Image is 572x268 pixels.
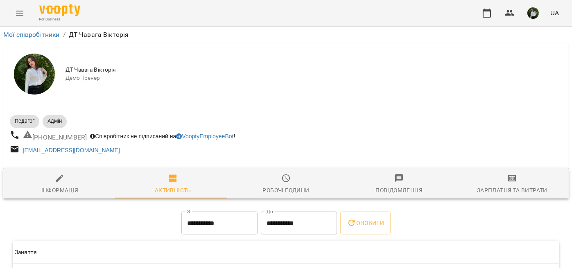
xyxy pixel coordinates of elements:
p: ДТ Чавага Вікторія [69,30,129,40]
span: ДТ Чавага Вікторія [66,66,562,74]
span: Педагог [10,117,39,125]
button: Menu [10,3,29,23]
a: VooptyEmployeeBot [176,133,233,140]
div: Sort [15,248,37,257]
div: Співробітник не підписаний на ! [88,131,237,142]
img: ДТ Чавага Вікторія [14,54,55,95]
div: Заняття [15,248,37,257]
div: Зарплатня та Витрати [477,185,547,195]
span: Заняття [15,248,557,257]
img: 6b662c501955233907b073253d93c30f.jpg [527,7,539,19]
span: UA [550,9,559,17]
li: / [63,30,66,40]
div: Робочі години [262,185,309,195]
button: Оновити [340,212,391,234]
h6: Невірний формат телефону +1380983516253 [23,130,87,143]
img: Voopty Logo [39,4,80,16]
div: Активність [155,185,191,195]
span: For Business [39,17,80,22]
span: Оновити [347,218,384,228]
nav: breadcrumb [3,30,569,40]
span: Адмін [43,117,67,125]
div: Повідомлення [375,185,423,195]
span: Демо Тренер [66,74,562,82]
div: Інформація [41,185,79,195]
button: UA [547,5,562,20]
a: Мої співробітники [3,31,60,38]
a: [EMAIL_ADDRESS][DOMAIN_NAME] [23,147,120,153]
